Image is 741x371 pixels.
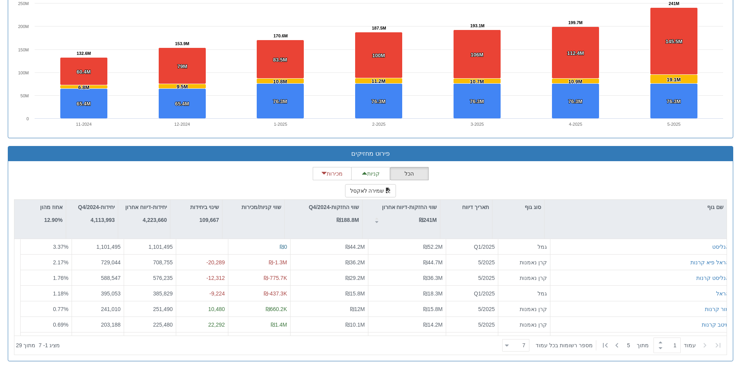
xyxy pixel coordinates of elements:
[266,306,287,312] span: ₪660.2K
[345,322,365,328] span: ₪10.1M
[40,203,63,211] p: אחוז מהון
[705,305,729,313] button: מור קרנות
[351,167,390,180] button: קניות
[372,122,385,127] text: 2-2025
[536,341,593,349] span: ‏מספר רשומות בכל עמוד
[684,341,696,349] span: ‏עמוד
[75,258,121,266] div: 729,044
[696,274,729,282] button: אנליסט קרנות
[127,258,173,266] div: 708,755
[501,290,547,297] div: גמל
[569,122,582,127] text: 4-2025
[26,116,29,121] text: 0
[175,101,189,107] tspan: 65.4M
[179,258,225,266] div: -20,289
[440,200,492,215] div: תאריך דיווח
[269,259,287,266] span: ₪-1.3M
[16,337,60,354] div: ‏מציג 1 - 7 ‏ מתוך 29
[545,200,727,215] div: שם גוף
[371,78,385,84] tspan: 11.2M
[24,321,68,329] div: 0.69 %
[273,98,287,104] tspan: 76.3M
[568,20,583,25] tspan: 199.7M
[24,305,68,313] div: 0.77 %
[423,244,443,250] span: ₪52.2M
[75,243,121,251] div: 1,101,495
[449,243,495,251] div: Q1/2025
[127,321,173,329] div: 225,480
[501,258,547,266] div: קרן נאמנות
[78,84,89,90] tspan: 6.8M
[127,290,173,297] div: 385,829
[667,98,681,104] tspan: 76.3M
[75,321,121,329] div: 203,188
[77,69,91,75] tspan: 60.4M
[627,341,637,349] span: 5
[190,203,219,211] p: שינוי ביחידות
[667,122,680,127] text: 5-2025
[75,274,121,282] div: 588,547
[18,1,29,6] text: 250M
[143,217,167,223] strong: 4,223,660
[24,274,68,282] div: 1.76 %
[77,101,91,107] tspan: 65.4M
[127,274,173,282] div: 576,235
[24,258,68,266] div: 2.17 %
[345,244,365,250] span: ₪44.2M
[449,321,495,329] div: 5/2025
[14,150,727,157] h3: פירוט מחזיקים
[669,1,680,6] tspan: 241M
[345,184,396,197] button: שמירה לאקסל
[667,77,681,83] tspan: 19.1M
[273,33,288,38] tspan: 170.6M
[24,290,68,297] div: 1.18 %
[75,290,121,297] div: 395,053
[345,290,365,297] span: ₪15.8M
[280,244,287,250] span: ₪0
[273,79,287,84] tspan: 10.8M
[174,122,190,127] text: 12-2024
[350,306,365,312] span: ₪12M
[470,79,484,84] tspan: 10.7M
[423,290,443,297] span: ₪18.3M
[419,217,437,223] strong: ₪241M
[423,275,443,281] span: ₪36.3M
[499,337,725,354] div: ‏ מתוך
[690,258,729,266] button: הראל פיא קרנות
[177,84,188,90] tspan: 9.5M
[371,98,385,104] tspan: 76.3M
[18,70,29,75] text: 100M
[127,243,173,251] div: 1,101,495
[179,305,225,313] div: 10,480
[567,50,584,56] tspan: 112.4M
[24,243,68,251] div: 3.37 %
[492,200,544,215] div: סוג גוף
[199,217,219,223] strong: 109,667
[77,51,91,56] tspan: 132.6M
[273,57,287,63] tspan: 83.5M
[175,41,189,46] tspan: 153.9M
[21,93,29,98] text: 50M
[470,23,485,28] tspan: 193.1M
[712,243,729,251] button: אנליסט
[382,203,437,211] p: שווי החזקות-דיווח אחרון
[423,306,443,312] span: ₪15.8M
[345,275,365,281] span: ₪29.2M
[501,243,547,251] div: גמל
[568,79,582,84] tspan: 10.9M
[702,321,729,329] button: מיטב קרנות
[372,26,386,30] tspan: 187.5M
[471,122,484,127] text: 3-2025
[501,321,547,329] div: קרן נאמנות
[179,321,225,329] div: 22,292
[179,274,225,282] div: -12,312
[75,305,121,313] div: 241,010
[91,217,115,223] strong: 4,113,993
[449,258,495,266] div: 5/2025
[179,290,225,297] div: -9,224
[264,290,287,297] span: ₪-437.3K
